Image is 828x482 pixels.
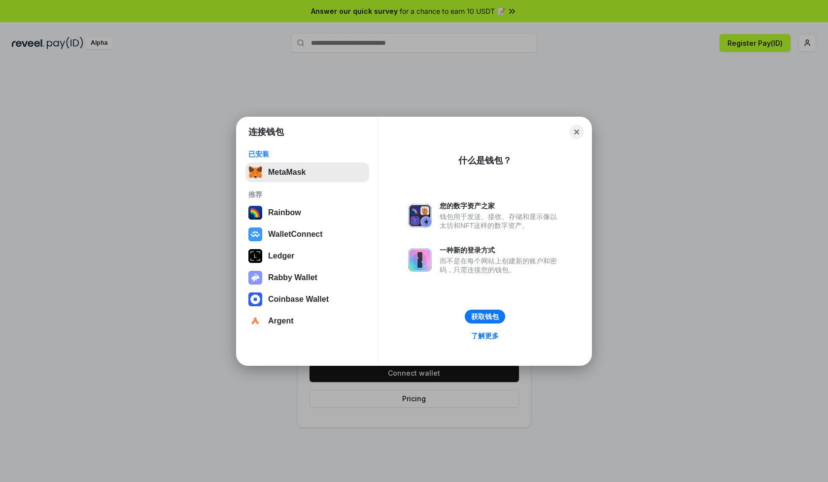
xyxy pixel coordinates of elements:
[248,271,262,285] img: svg+xml,%3Csvg%20xmlns%3D%22http%3A%2F%2Fwww.w3.org%2F2000%2Fsvg%22%20fill%3D%22none%22%20viewBox...
[248,165,262,179] img: svg+xml,%3Csvg%20fill%3D%22none%22%20height%3D%2233%22%20viewBox%3D%220%200%2035%2033%22%20width%...
[248,292,262,306] img: svg+xml,%3Csvg%20width%3D%2228%22%20height%3D%2228%22%20viewBox%3D%220%200%2028%2028%22%20fill%3D...
[268,230,323,239] div: WalletConnect
[245,203,369,223] button: Rainbow
[268,295,329,304] div: Coinbase Wallet
[440,257,562,274] div: 而不是在每个网站上创建新的账户和密码，只需连接您的钱包。
[248,227,262,241] img: svg+xml,%3Csvg%20width%3D%2228%22%20height%3D%2228%22%20viewBox%3D%220%200%2028%2028%22%20fill%3D...
[245,225,369,244] button: WalletConnect
[458,155,512,166] div: 什么是钱包？
[465,329,505,342] a: 了解更多
[248,126,284,138] h1: 连接钱包
[268,208,301,217] div: Rainbow
[248,206,262,220] img: svg+xml,%3Csvg%20width%3D%22120%22%20height%3D%22120%22%20viewBox%3D%220%200%20120%20120%22%20fil...
[245,289,369,309] button: Coinbase Wallet
[471,312,499,321] div: 获取钱包
[268,317,294,325] div: Argent
[570,125,584,139] button: Close
[245,162,369,182] button: MetaMask
[465,310,505,323] button: 获取钱包
[268,273,317,282] div: Rabby Wallet
[268,252,294,260] div: Ledger
[245,311,369,331] button: Argent
[248,249,262,263] img: svg+xml,%3Csvg%20xmlns%3D%22http%3A%2F%2Fwww.w3.org%2F2000%2Fsvg%22%20width%3D%2228%22%20height%3...
[245,246,369,266] button: Ledger
[248,190,366,199] div: 推荐
[248,314,262,328] img: svg+xml,%3Csvg%20width%3D%2228%22%20height%3D%2228%22%20viewBox%3D%220%200%2028%2028%22%20fill%3D...
[440,212,562,230] div: 钱包用于发送、接收、存储和显示像以太坊和NFT这样的数字资产。
[268,168,306,177] div: MetaMask
[471,331,499,340] div: 了解更多
[245,268,369,288] button: Rabby Wallet
[440,246,562,255] div: 一种新的登录方式
[248,150,366,159] div: 已安装
[408,204,432,227] img: svg+xml,%3Csvg%20xmlns%3D%22http%3A%2F%2Fwww.w3.org%2F2000%2Fsvg%22%20fill%3D%22none%22%20viewBox...
[440,201,562,210] div: 您的数字资产之家
[408,248,432,272] img: svg+xml,%3Csvg%20xmlns%3D%22http%3A%2F%2Fwww.w3.org%2F2000%2Fsvg%22%20fill%3D%22none%22%20viewBox...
